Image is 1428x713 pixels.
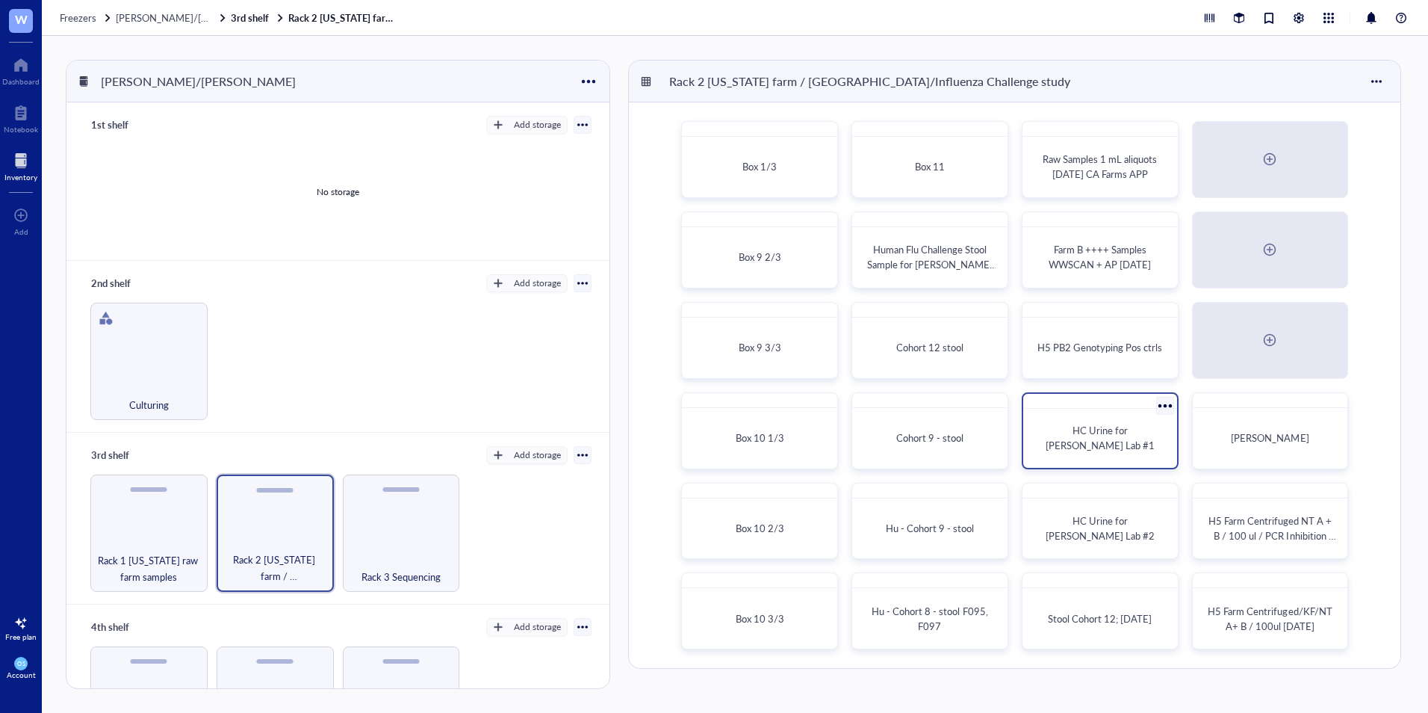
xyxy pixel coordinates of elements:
[116,11,228,25] a: [PERSON_NAME]/[PERSON_NAME]
[486,116,568,134] button: Add storage
[896,430,963,445] span: Cohort 9 - stool
[17,660,25,667] span: OS
[736,611,784,626] span: Box 10 3/3
[514,277,561,290] div: Add storage
[736,430,784,445] span: Box 10 1/3
[317,185,359,199] div: No storage
[1046,423,1155,452] span: HC Urine for [PERSON_NAME] Lab #1
[60,10,96,25] span: Freezers
[736,521,784,535] span: Box 10 2/3
[486,618,568,636] button: Add storage
[867,242,997,286] span: Human Flu Challenge Stool Sample for [PERSON_NAME] Lab
[872,604,990,633] span: Hu - Cohort 8 - stool F095, F097
[1231,430,1309,445] span: [PERSON_NAME]
[514,118,561,132] div: Add storage
[915,159,945,173] span: Box 11
[116,10,276,25] span: [PERSON_NAME]/[PERSON_NAME]
[1049,242,1151,271] span: Farm B ++++ Samples WWSCAN + AP [DATE]
[231,11,400,25] a: 3rd shelfRack 2 [US_STATE] farm / [GEOGRAPHIC_DATA]/Influenza Challenge study
[129,397,169,413] span: Culturing
[514,448,561,462] div: Add storage
[742,159,777,173] span: Box 1/3
[739,340,781,354] span: Box 9 3/3
[1208,513,1336,558] span: H5 Farm Centrifuged NT A + B / 100 ul / PCR Inhibition removal kit 4/2025 Box 4
[2,53,40,86] a: Dashboard
[4,101,38,134] a: Notebook
[7,670,36,679] div: Account
[361,569,441,585] span: Rack 3 Sequencing
[486,446,568,464] button: Add storage
[739,250,781,264] span: Box 9 2/3
[1046,513,1155,543] span: HC Urine for [PERSON_NAME] Lab #2
[84,114,174,135] div: 1st shelf
[486,274,568,292] button: Add storage
[84,445,174,466] div: 3rd shelf
[4,125,38,134] div: Notebook
[1048,611,1152,626] span: Stool Cohort 12; [DATE]
[514,620,561,634] div: Add storage
[94,69,302,94] div: [PERSON_NAME]/[PERSON_NAME]
[15,10,28,28] span: W
[84,273,174,294] div: 2nd shelf
[1037,340,1162,354] span: H5 PB2 Genotyping Pos ctrls
[2,77,40,86] div: Dashboard
[60,11,113,25] a: Freezers
[4,173,37,182] div: Inventory
[5,632,37,641] div: Free plan
[224,552,326,584] span: Rack 2 [US_STATE] farm / [GEOGRAPHIC_DATA]/Influenza Challenge study
[14,227,28,236] div: Add
[4,149,37,182] a: Inventory
[662,69,1077,94] div: Rack 2 [US_STATE] farm / [GEOGRAPHIC_DATA]/Influenza Challenge study
[1208,604,1334,633] span: H5 Farm Centrifuged/KF/NT A+ B / 100ul [DATE]
[896,340,963,354] span: Cohort 12 stool
[886,521,974,535] span: Hu - Cohort 9 - stool
[1043,152,1159,181] span: Raw Samples 1 mL aliquots [DATE] CA Farms APP
[97,552,201,585] span: Rack 1 [US_STATE] raw farm samples
[84,617,174,638] div: 4th shelf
